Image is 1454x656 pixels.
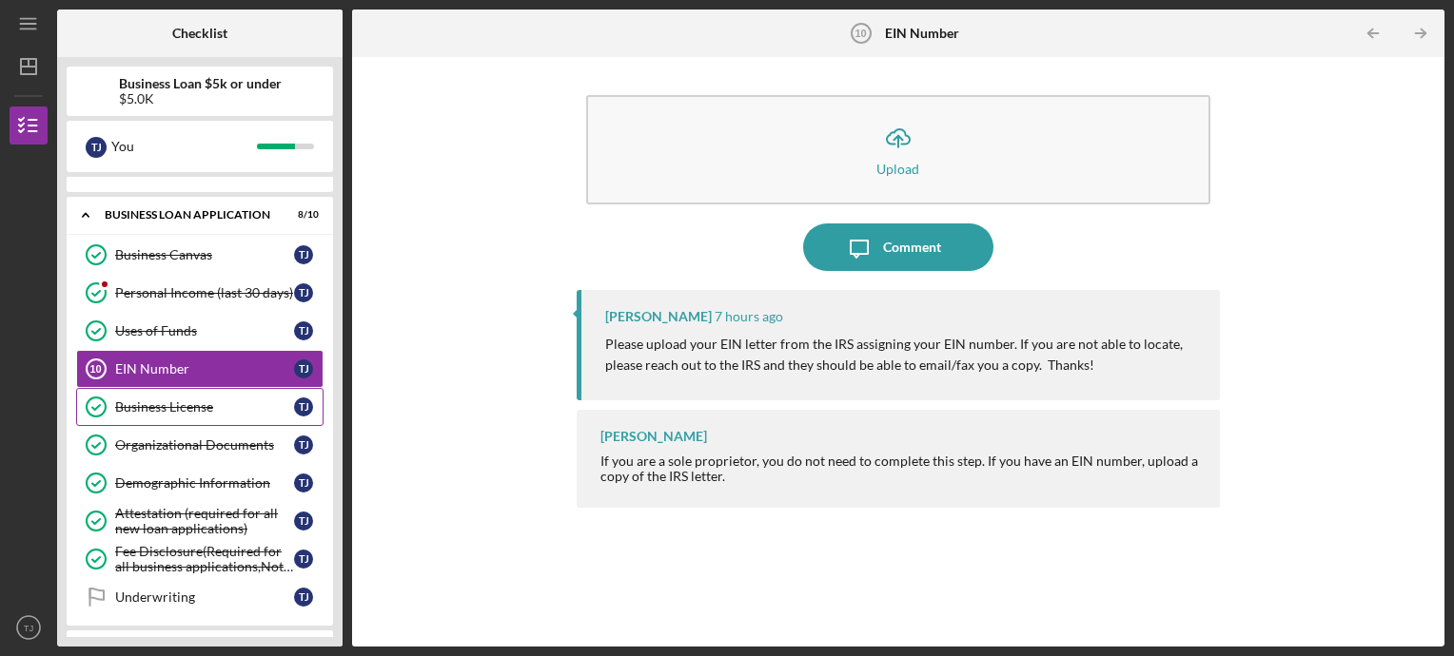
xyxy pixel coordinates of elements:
[119,76,282,91] b: Business Loan $5k or under
[105,209,271,221] div: BUSINESS LOAN APPLICATION
[885,26,959,41] b: EIN Number
[294,550,313,569] div: T J
[883,223,941,271] div: Comment
[600,453,1202,484] div: If you are a sole proprietor, you do not need to complete this step. If you have an EIN number, u...
[115,323,294,338] div: Uses of Funds
[115,247,294,262] div: Business Canvas
[876,162,919,176] div: Upload
[76,388,324,426] a: Business LicenseTJ
[294,588,313,607] div: T J
[586,95,1211,204] button: Upload
[76,312,324,350] a: Uses of FundsTJ
[115,361,294,376] div: EIN Number
[172,26,227,41] b: Checklist
[76,540,324,578] a: Fee Disclosure(Required for all business applications,Not needed for Contractor loans)TJ
[605,334,1202,376] p: Please upload your EIN letter from the IRS assigning your EIN number. If you are not able to loca...
[119,91,282,106] div: $5.0K
[115,399,294,415] div: Business License
[10,608,48,646] button: TJ
[294,511,313,531] div: T J
[855,28,866,39] tspan: 10
[294,435,313,454] div: T J
[115,589,294,605] div: Underwriting
[115,544,294,574] div: Fee Disclosure(Required for all business applications,Not needed for Contractor loans)
[115,285,294,300] div: Personal Income (last 30 days)
[76,578,324,616] a: UnderwritingTJ
[294,283,313,302] div: T J
[76,274,324,312] a: Personal Income (last 30 days)TJ
[76,502,324,540] a: Attestation (required for all new loan applications)TJ
[111,130,257,163] div: You
[294,473,313,492] div: T J
[89,363,101,375] tspan: 10
[605,309,712,324] div: [PERSON_NAME]
[76,236,324,274] a: Business CanvasTJ
[803,223,993,271] button: Comment
[76,350,324,388] a: 10EIN NumberTJ
[294,397,313,416] div: T J
[76,464,324,502] a: Demographic InformationTJ
[86,137,107,158] div: T J
[115,437,294,453] div: Organizational Documents
[115,475,294,491] div: Demographic Information
[715,309,783,324] time: 2025-09-04 16:40
[24,623,34,633] text: TJ
[76,426,324,464] a: Organizational DocumentsTJ
[294,359,313,378] div: T J
[294,321,313,340] div: T J
[600,429,707,444] div: [PERSON_NAME]
[294,245,313,264] div: T J
[285,209,319,221] div: 8 / 10
[115,506,294,536] div: Attestation (required for all new loan applications)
